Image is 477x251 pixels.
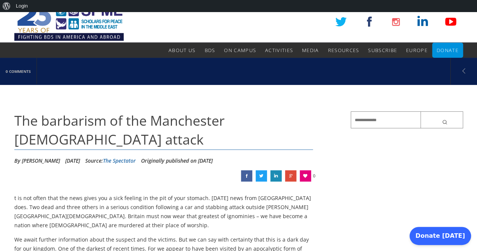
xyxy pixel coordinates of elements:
[406,43,428,58] a: Europe
[204,43,215,58] a: BDS
[285,170,296,182] a: The barbarism of the Manchester synagogue attack
[169,43,195,58] a: About Us
[14,155,60,166] li: By [PERSON_NAME]
[103,157,136,164] a: The Spectator
[328,47,359,54] span: Resources
[313,170,315,182] span: 0
[14,111,225,149] span: The barbarism of the Manchester [DEMOGRAPHIC_DATA] attack
[328,43,359,58] a: Resources
[270,170,282,182] a: The barbarism of the Manchester synagogue attack
[224,47,256,54] span: On Campus
[406,47,428,54] span: Europe
[204,47,215,54] span: BDS
[14,1,124,43] img: SPME
[85,155,136,166] div: Source:
[368,47,397,54] span: Subscribe
[224,43,256,58] a: On Campus
[302,43,319,58] a: Media
[65,155,80,166] li: [DATE]
[241,170,252,182] a: The barbarism of the Manchester synagogue attack
[256,170,267,182] a: The barbarism of the Manchester synagogue attack
[141,155,213,166] li: Originally published on [DATE]
[302,47,319,54] span: Media
[437,43,459,58] a: Donate
[368,43,397,58] a: Subscribe
[169,47,195,54] span: About Us
[265,43,293,58] a: Activities
[265,47,293,54] span: Activities
[14,194,313,229] p: t is not often that the news gives you a sick feeling in the pit of your stomach. [DATE] news fro...
[437,47,459,54] span: Donate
